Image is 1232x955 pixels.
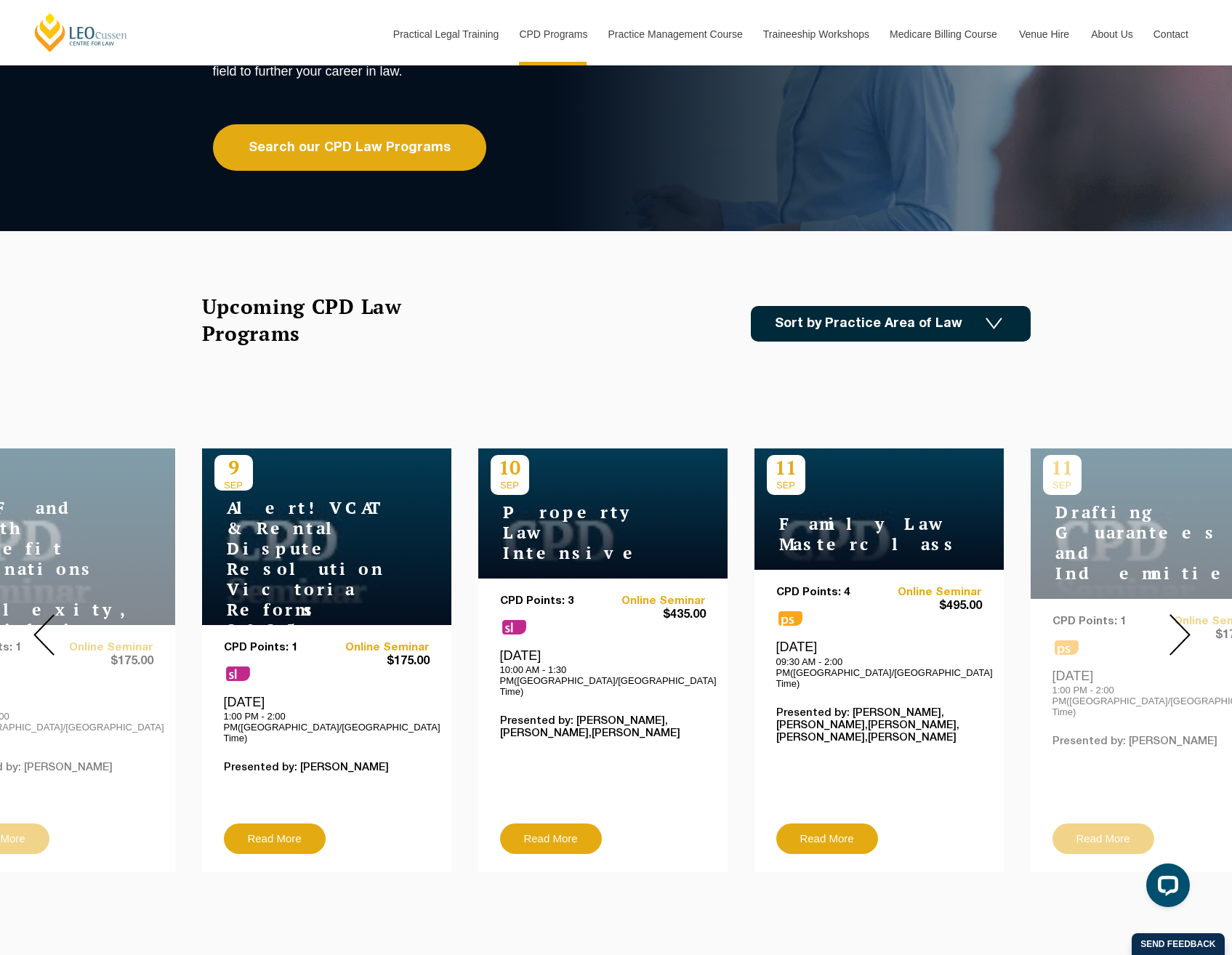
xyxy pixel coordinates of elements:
[491,502,672,563] h4: Property Law Intensive
[213,124,486,171] a: Search our CPD Law Programs
[1169,614,1191,656] img: Next
[751,306,1031,342] a: Sort by Practice Area of Law
[500,823,602,854] a: Read More
[776,587,879,599] p: CPD Points: 4
[879,587,982,599] a: Online Seminar
[1143,3,1199,65] a: Contact
[1008,3,1080,65] a: Venue Hire
[776,656,982,689] p: 09:30 AM - 2:00 PM([GEOGRAPHIC_DATA]/[GEOGRAPHIC_DATA] Time)
[224,711,430,744] p: 1:00 PM - 2:00 PM([GEOGRAPHIC_DATA]/[GEOGRAPHIC_DATA] Time)
[603,608,706,623] span: $435.00
[491,480,529,491] span: SEP
[500,664,706,697] p: 10:00 AM - 1:30 PM([GEOGRAPHIC_DATA]/[GEOGRAPHIC_DATA] Time)
[224,823,326,854] a: Read More
[33,12,129,53] a: [PERSON_NAME] Centre for Law
[776,707,982,744] p: Presented by: [PERSON_NAME],[PERSON_NAME],[PERSON_NAME],[PERSON_NAME],[PERSON_NAME]
[214,455,253,480] p: 9
[778,611,802,626] span: ps
[224,762,430,774] p: Presented by: [PERSON_NAME]
[326,654,430,669] span: $175.00
[879,599,982,614] span: $495.00
[202,293,438,347] h2: Upcoming CPD Law Programs
[502,620,526,634] span: sl
[1080,3,1143,65] a: About Us
[597,3,752,65] a: Practice Management Course
[226,666,250,681] span: sl
[776,639,982,688] div: [DATE]
[500,648,706,697] div: [DATE]
[491,455,529,480] p: 10
[224,694,430,744] div: [DATE]
[500,715,706,740] p: Presented by: [PERSON_NAME],[PERSON_NAME],[PERSON_NAME]
[1135,858,1196,919] iframe: LiveChat chat widget
[508,3,597,65] a: CPD Programs
[326,642,430,654] a: Online Seminar
[382,3,509,65] a: Practical Legal Training
[214,480,253,491] span: SEP
[767,514,949,555] h4: Family Law Masterclass
[986,318,1002,330] img: Icon
[752,3,879,65] a: Traineeship Workshops
[603,595,706,608] a: Online Seminar
[33,614,55,656] img: Prev
[500,595,603,608] p: CPD Points: 3
[214,498,396,640] h4: Alert! VCAT & Rental Dispute Resolution Victoria Reforms 2025
[879,3,1008,65] a: Medicare Billing Course
[767,480,805,491] span: SEP
[224,642,327,654] p: CPD Points: 1
[767,455,805,480] p: 11
[776,823,878,854] a: Read More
